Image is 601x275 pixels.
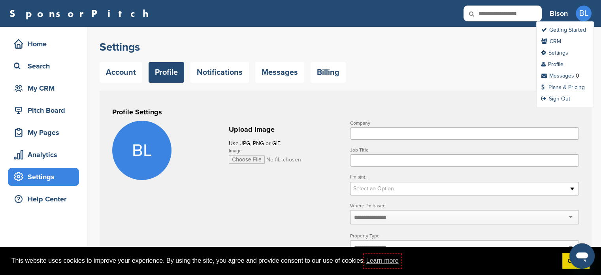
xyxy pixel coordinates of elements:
a: Settings [8,168,79,186]
span: This website uses cookies to improve your experience. By using the site, you agree and provide co... [11,255,556,267]
a: Search [8,57,79,75]
a: Plans & Pricing [541,84,585,91]
label: Company [350,121,579,125]
iframe: Button to launch messaging window [569,243,595,269]
a: Account [100,62,142,83]
div: Settings [12,170,79,184]
label: Job Title [350,148,579,152]
div: My CRM [12,81,79,95]
h2: Upload Image [229,124,341,135]
label: Property Type [350,233,579,238]
a: Bison [550,5,568,22]
div: My Pages [12,125,79,140]
a: Getting Started [541,27,586,33]
div: Help Center [12,192,79,206]
a: My Pages [8,123,79,142]
p: Use JPG, PNG or GIF. [229,138,341,148]
div: Home [12,37,79,51]
h3: Bison [550,8,568,19]
a: SponsorPitch [9,8,154,19]
div: Analytics [12,148,79,162]
a: learn more about cookies [365,255,400,267]
h2: Settings [100,40,592,54]
a: My CRM [8,79,79,97]
a: Profile [541,61,563,68]
span: Select an Option [353,184,565,193]
a: Pitch Board [8,101,79,119]
label: Where I'm based [350,203,579,208]
a: Settings [541,49,568,56]
a: Messages [541,72,574,79]
a: Notifications [190,62,249,83]
a: Home [8,35,79,53]
div: Search [12,59,79,73]
a: CRM [541,38,561,45]
label: I’m a(n)... [350,174,579,179]
a: Profile [149,62,184,83]
a: dismiss cookie message [562,253,590,269]
a: Analytics [8,146,79,164]
div: 0 [576,72,579,79]
a: Sign Out [541,95,570,102]
a: Help Center [8,190,79,208]
h3: Profile Settings [112,106,579,118]
span: BL [576,6,592,21]
div: Pitch Board [12,103,79,118]
span: BL [112,121,171,180]
a: Billing [311,62,346,83]
a: Messages [255,62,304,83]
label: Image [229,148,341,153]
